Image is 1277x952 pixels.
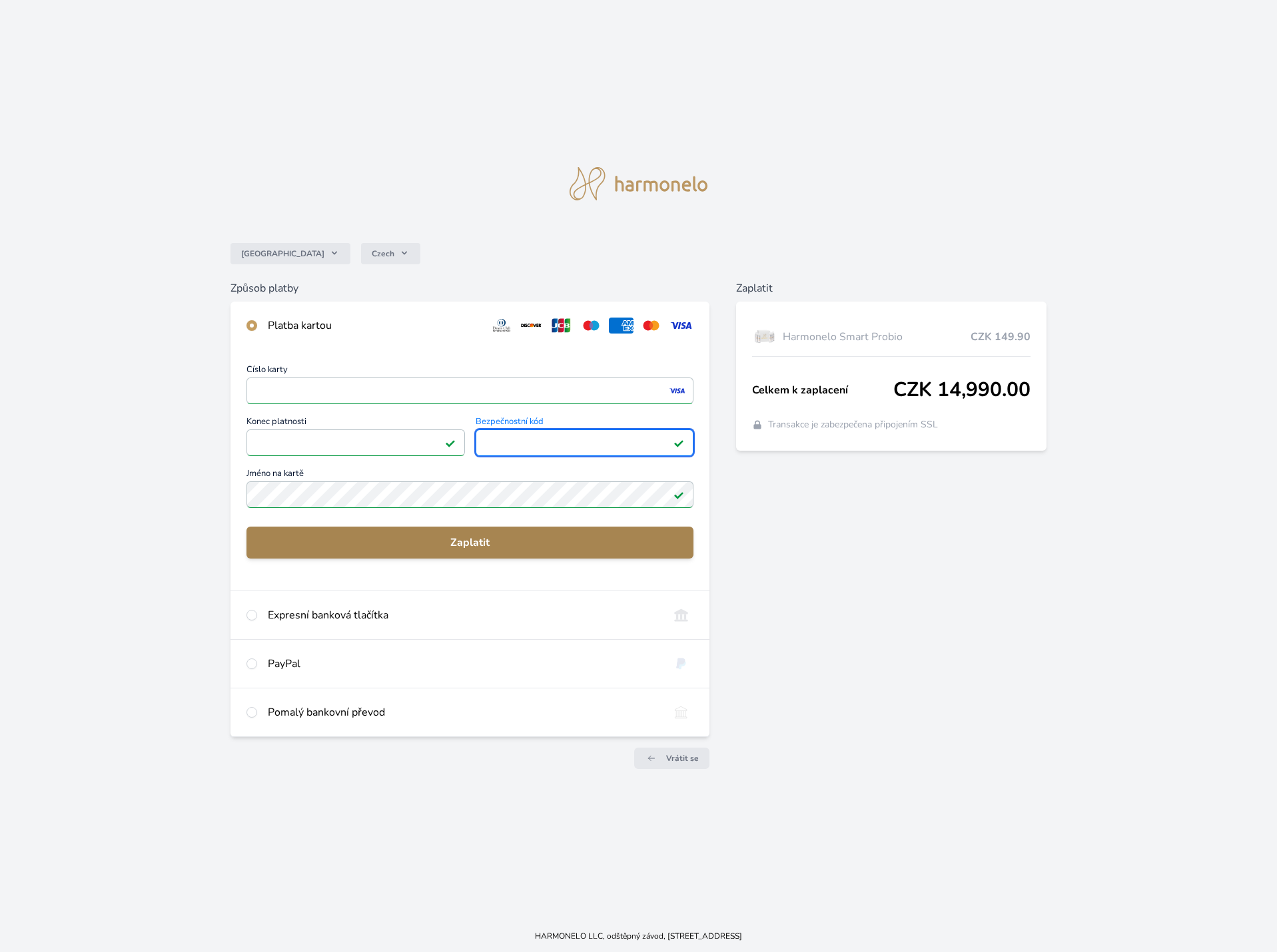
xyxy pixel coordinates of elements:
img: logo.svg [570,167,708,200]
a: Vrátit se [634,748,709,769]
span: Transakce je zabezpečena připojením SSL [768,418,938,431]
span: Bezpečnostní kód [476,417,693,429]
div: Pomalý bankovní převod [268,704,658,720]
button: Zaplatit [246,527,693,559]
span: [GEOGRAPHIC_DATA] [241,248,324,259]
iframe: Iframe pro bezpečnostní kód [482,433,687,452]
span: CZK 149.90 [971,329,1031,345]
img: maestro.svg [579,318,604,334]
span: Celkem k zaplacení [752,382,893,398]
img: jcb.svg [549,318,574,334]
img: Box-6-lahvi-SMART-PROBIO-1_(1)-lo.png [752,320,777,354]
h6: Zaplatit [736,280,1047,296]
span: Jméno na kartě [246,469,693,481]
img: Platné pole [673,437,684,448]
span: Vrátit se [666,753,699,764]
button: Czech [361,243,420,264]
iframe: Iframe pro datum vypršení platnosti [252,433,458,452]
img: discover.svg [519,318,544,334]
img: amex.svg [609,318,634,334]
img: onlineBanking_CZ.svg [669,607,693,623]
img: mc.svg [639,318,663,334]
img: diners.svg [490,318,514,334]
img: Platné pole [673,489,684,500]
h6: Způsob platby [230,280,709,296]
img: visa [668,385,686,397]
div: PayPal [268,656,658,672]
input: Jméno na kartěPlatné pole [246,481,693,508]
img: paypal.svg [669,656,693,672]
span: CZK 14,990.00 [893,378,1031,402]
iframe: Iframe pro číslo karty [252,381,687,400]
span: Zaplatit [257,535,683,551]
span: Konec platnosti [246,417,464,429]
button: [GEOGRAPHIC_DATA] [230,243,350,264]
span: Czech [372,248,394,259]
div: Platba kartou [268,318,478,334]
img: Platné pole [445,437,456,448]
span: Harmonelo Smart Probio [783,329,971,345]
div: Expresní banková tlačítka [268,607,658,623]
img: bankTransfer_IBAN.svg [669,704,693,720]
img: visa.svg [669,318,693,334]
span: Číslo karty [246,365,693,377]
